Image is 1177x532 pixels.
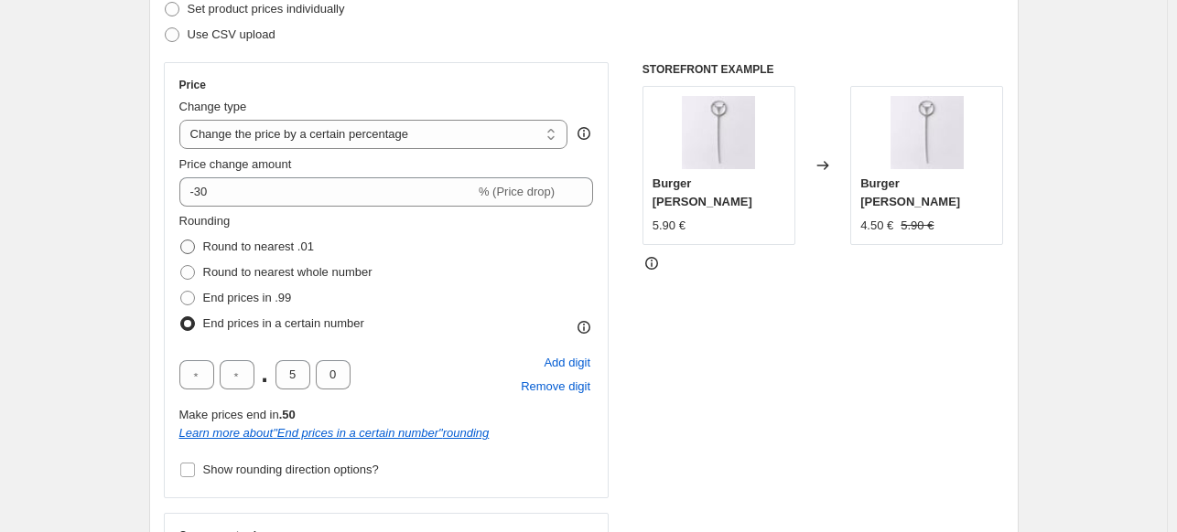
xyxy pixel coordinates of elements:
[279,408,296,421] b: .50
[653,176,752,208] span: Burger [PERSON_NAME]
[179,177,475,207] input: -15
[203,291,292,304] span: End prices in .99
[188,2,345,16] span: Set product prices individually
[575,124,593,143] div: help
[203,463,379,476] span: Show rounding direction options?
[860,176,960,208] span: Burger [PERSON_NAME]
[179,214,231,228] span: Rounding
[179,100,247,113] span: Change type
[203,316,364,330] span: End prices in a certain number
[179,157,292,171] span: Price change amount
[316,360,351,389] input: ﹡
[642,62,1004,77] h6: STOREFRONT EXAMPLE
[521,378,590,396] span: Remove digit
[479,185,555,198] span: % (Price drop)
[179,408,296,421] span: Make prices end in
[275,360,310,389] input: ﹡
[891,96,964,169] img: burger-spiess-980560_80x.jpg
[260,360,270,389] span: .
[860,217,893,235] div: 4.50 €
[188,27,275,41] span: Use CSV upload
[179,360,214,389] input: ﹡
[179,78,206,92] h3: Price
[179,426,490,440] a: Learn more about"End prices in a certain number"rounding
[541,351,593,375] button: Add placeholder
[682,96,755,169] img: burger-spiess-980560_80x.jpg
[653,217,686,235] div: 5.90 €
[220,360,254,389] input: ﹡
[544,354,590,372] span: Add digit
[518,375,593,399] button: Remove placeholder
[203,239,314,253] span: Round to nearest .01
[901,217,934,235] strike: 5.90 €
[203,265,373,279] span: Round to nearest whole number
[179,426,490,440] i: Learn more about " End prices in a certain number " rounding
